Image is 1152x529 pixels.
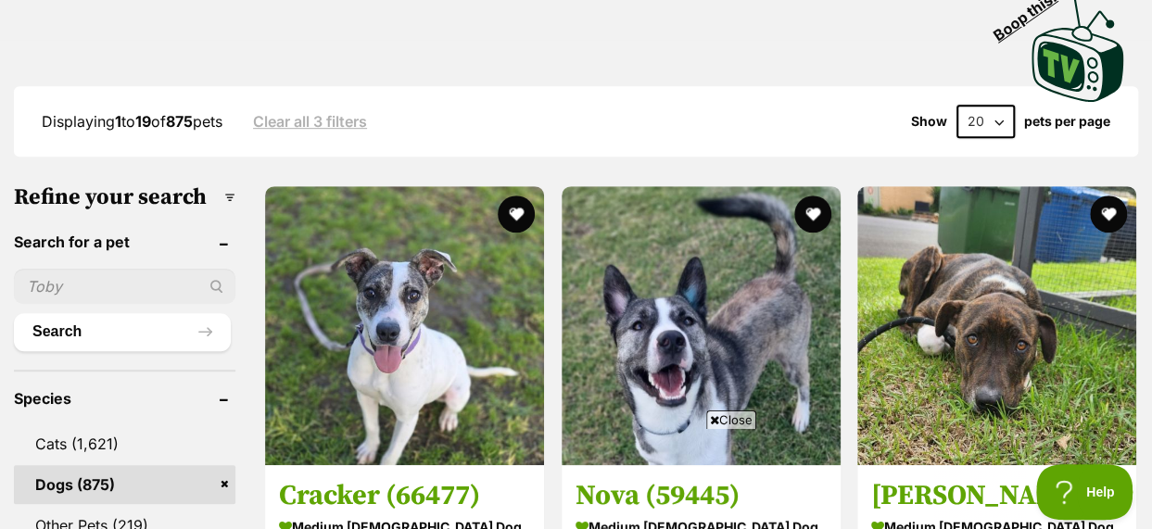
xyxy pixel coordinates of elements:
[14,424,235,463] a: Cats (1,621)
[793,195,830,233] button: favourite
[706,410,756,429] span: Close
[562,186,841,465] img: Nova (59445) - Siberian Husky Dog
[14,269,235,304] input: Toby
[14,233,235,250] header: Search for a pet
[14,465,235,504] a: Dogs (875)
[1036,464,1133,520] iframe: Help Scout Beacon - Open
[166,112,193,131] strong: 875
[253,113,367,130] a: Clear all 3 filters
[127,436,1026,520] iframe: Advertisement
[265,186,544,465] img: Cracker (66477) - Staffordshire Bull Terrier Dog
[1090,195,1127,233] button: favourite
[857,186,1136,465] img: Luna (66121) - Staffordshire Bull Terrier Dog
[14,390,235,407] header: Species
[115,112,121,131] strong: 1
[14,313,231,350] button: Search
[498,195,535,233] button: favourite
[14,184,235,210] h3: Refine your search
[135,112,151,131] strong: 19
[911,114,947,129] span: Show
[1024,114,1110,129] label: pets per page
[42,112,222,131] span: Displaying to of pets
